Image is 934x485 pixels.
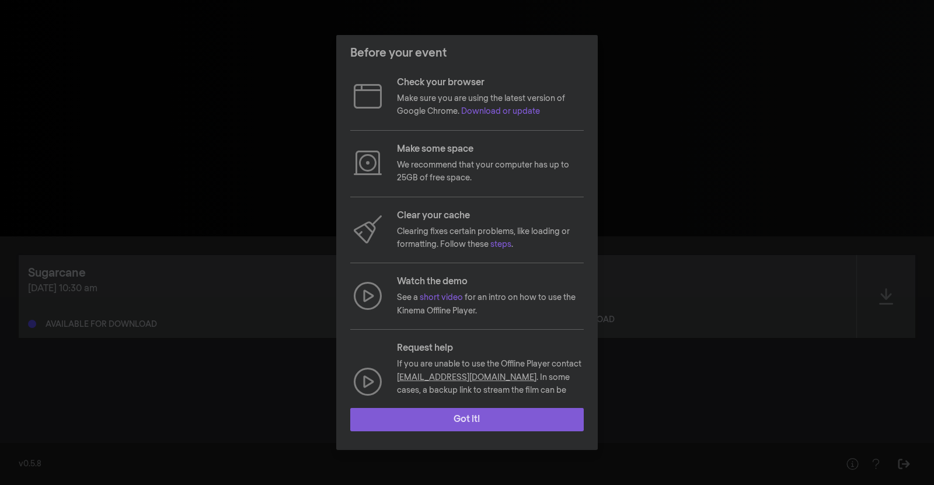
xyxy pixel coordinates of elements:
p: Check your browser [397,76,584,90]
p: Clearing fixes certain problems, like loading or formatting. Follow these . [397,225,584,252]
p: If you are unable to use the Offline Player contact . In some cases, a backup link to stream the ... [397,358,584,423]
button: Got it! [350,408,584,431]
p: Watch the demo [397,275,584,289]
p: Request help [397,341,584,355]
p: See a for an intro on how to use the Kinema Offline Player. [397,291,584,317]
a: Download or update [461,107,540,116]
p: We recommend that your computer has up to 25GB of free space. [397,159,584,185]
a: [EMAIL_ADDRESS][DOMAIN_NAME] [397,374,536,382]
header: Before your event [336,35,598,71]
p: Make sure you are using the latest version of Google Chrome. [397,92,584,118]
a: steps [490,240,511,249]
p: Clear your cache [397,209,584,223]
p: Make some space [397,142,584,156]
a: short video [420,294,463,302]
